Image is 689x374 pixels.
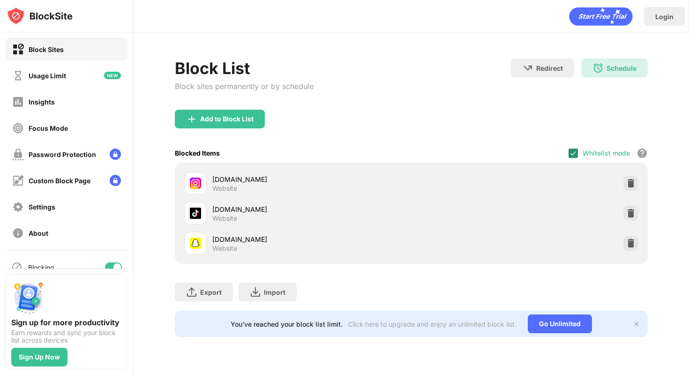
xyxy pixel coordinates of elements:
div: Blocking [28,263,54,271]
div: Block Sites [29,45,64,53]
div: Custom Block Page [29,177,90,185]
img: lock-menu.svg [110,175,121,186]
div: You’ve reached your block list limit. [231,320,343,328]
div: Import [264,288,285,296]
div: Website [212,244,237,253]
div: Click here to upgrade and enjoy an unlimited block list. [348,320,517,328]
div: Website [212,214,237,223]
img: time-usage-off.svg [12,70,24,82]
img: logo-blocksite.svg [7,7,73,25]
img: favicons [190,208,201,219]
div: Login [655,13,674,21]
img: favicons [190,178,201,189]
img: password-protection-off.svg [12,149,24,160]
div: Export [200,288,222,296]
div: Go Unlimited [528,314,592,333]
div: Block List [175,59,314,78]
img: check.svg [569,150,577,157]
div: Whitelist mode [583,149,630,157]
img: push-signup.svg [11,280,45,314]
div: Add to Block List [200,115,254,123]
img: settings-off.svg [12,201,24,213]
div: Sign up for more productivity [11,318,122,327]
img: lock-menu.svg [110,149,121,160]
div: Usage Limit [29,72,66,80]
div: Blocked Items [175,149,220,157]
div: Settings [29,203,55,211]
div: Block sites permanently or by schedule [175,82,314,91]
img: about-off.svg [12,227,24,239]
img: blocking-icon.svg [11,262,22,273]
div: About [29,229,48,237]
img: x-button.svg [633,320,640,328]
div: Insights [29,98,55,106]
img: new-icon.svg [104,72,121,79]
div: Website [212,184,237,193]
img: favicons [190,238,201,249]
img: block-on.svg [12,44,24,55]
div: Redirect [536,64,563,72]
div: [DOMAIN_NAME] [212,174,411,184]
div: Password Protection [29,150,96,158]
img: focus-off.svg [12,122,24,134]
div: [DOMAIN_NAME] [212,204,411,214]
div: Schedule [607,64,637,72]
div: Focus Mode [29,124,68,132]
div: Sign Up Now [19,353,60,361]
div: [DOMAIN_NAME] [212,234,411,244]
div: Earn rewards and sync your block list across devices [11,329,122,344]
img: customize-block-page-off.svg [12,175,24,187]
div: animation [569,7,633,26]
img: insights-off.svg [12,96,24,108]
